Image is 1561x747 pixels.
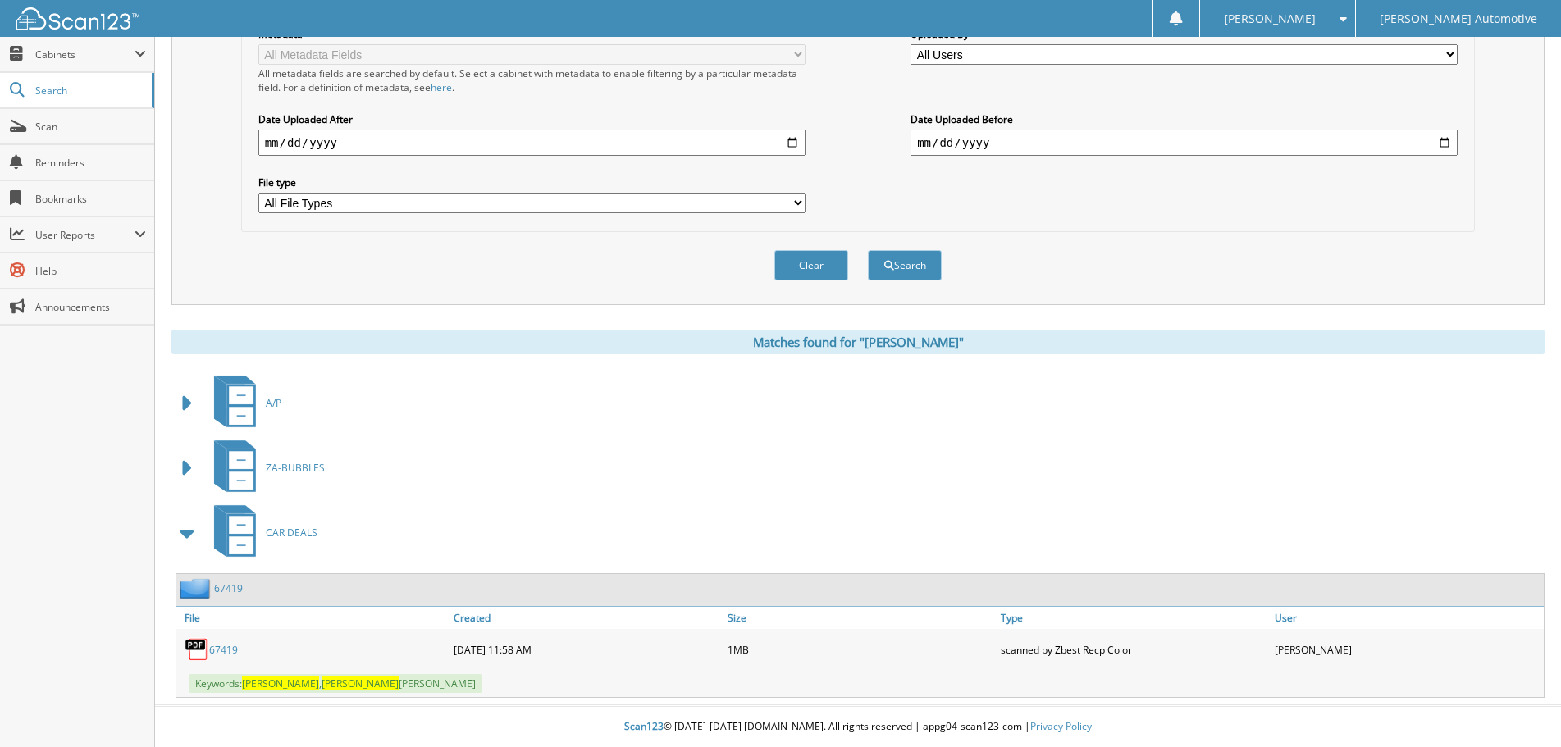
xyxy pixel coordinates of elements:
label: Date Uploaded After [258,112,806,126]
span: Reminders [35,156,146,170]
div: © [DATE]-[DATE] [DOMAIN_NAME]. All rights reserved | appg04-scan123-com | [155,707,1561,747]
div: [DATE] 11:58 AM [450,633,723,666]
span: Bookmarks [35,192,146,206]
div: scanned by Zbest Recp Color [997,633,1270,666]
span: CAR DEALS [266,526,317,540]
a: here [431,80,452,94]
div: 1MB [723,633,997,666]
span: Scan123 [624,719,664,733]
input: end [911,130,1458,156]
a: User [1271,607,1544,629]
span: [PERSON_NAME] [1224,14,1316,24]
span: [PERSON_NAME] [242,676,319,690]
img: folder2.png [180,578,214,599]
div: [PERSON_NAME] [1271,633,1544,666]
label: File type [258,175,806,189]
input: start [258,130,806,156]
span: [PERSON_NAME] [322,676,399,690]
img: PDF.png [185,637,209,662]
button: Search [868,250,942,280]
span: [PERSON_NAME] Automotive [1380,14,1537,24]
label: Date Uploaded Before [911,112,1458,126]
span: Scan [35,120,146,134]
a: File [176,607,450,629]
span: Help [35,264,146,278]
a: Created [450,607,723,629]
a: Type [997,607,1270,629]
div: All metadata fields are searched by default. Select a cabinet with metadata to enable filtering b... [258,66,806,94]
a: ZA-BUBBLES [204,435,325,500]
img: scan123-logo-white.svg [16,7,139,30]
a: A/P [204,371,281,435]
iframe: Chat Widget [1479,668,1561,747]
div: Matches found for "[PERSON_NAME]" [171,330,1545,354]
span: A/P [266,396,281,410]
span: Keywords: , [PERSON_NAME] [189,674,482,693]
span: User Reports [35,228,135,242]
span: ZA-BUBBLES [266,461,325,475]
button: Clear [774,250,848,280]
a: 67419 [209,643,238,657]
a: CAR DEALS [204,500,317,565]
span: Cabinets [35,48,135,61]
a: Privacy Policy [1030,719,1092,733]
span: Search [35,84,144,98]
a: 67419 [214,581,243,595]
span: Announcements [35,300,146,314]
a: Size [723,607,997,629]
